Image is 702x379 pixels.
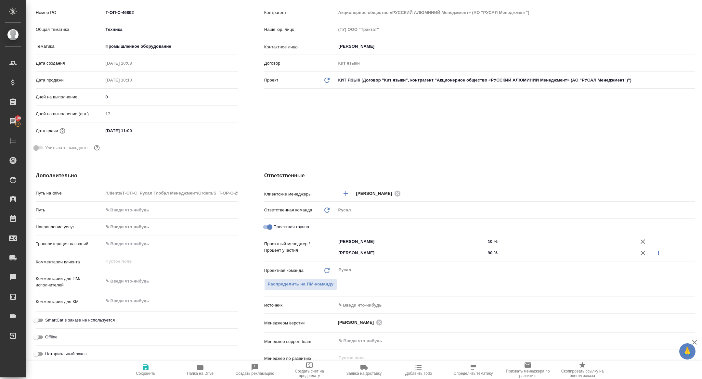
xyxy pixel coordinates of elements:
[336,75,695,86] div: КИТ ЯЗЫК (Договор "Кит языки", контрагент "Акционерное общество «РУССКИЙ АЛЮМИНИЙ Менеджмент» (АО...
[486,248,635,258] input: ✎ Введи что-нибудь
[264,44,336,50] p: Контактное лицо
[264,302,336,309] p: Источник
[103,126,160,135] input: ✎ Введи что-нибудь
[103,188,238,198] input: Пустое поле
[282,361,337,379] button: Создать счет на предоплату
[36,259,103,265] p: Комментарии клиента
[45,351,86,357] span: Нотариальный заказ
[337,361,391,379] button: Заявка на доставку
[103,205,238,215] input: ✎ Введи что-нибудь
[691,193,693,194] button: Open
[2,113,24,130] a: 100
[679,343,695,360] button: 🙏
[264,279,337,290] span: В заказе уже есть ответственный ПМ или ПМ группа
[338,302,687,309] div: ✎ Введи что-нибудь
[11,115,25,121] span: 100
[36,172,238,180] h4: Дополнительно
[103,8,238,17] input: ✎ Введи что-нибудь
[264,9,336,16] p: Контрагент
[103,75,160,85] input: Пустое поле
[264,191,336,197] p: Клиентские менеджеры
[58,127,67,135] button: Если добавить услуги и заполнить их объемом, то дата рассчитается автоматически
[264,279,337,290] button: Распределить на ПМ-команду
[264,172,695,180] h4: Ответственные
[103,239,238,248] input: ✎ Введи что-нибудь
[227,361,282,379] button: Создать рекламацию
[268,281,334,288] span: Распределить на ПМ-команду
[103,24,238,35] div: Техника
[356,189,403,197] div: [PERSON_NAME]
[651,245,666,261] button: Добавить
[338,354,680,362] input: Пустое поле
[486,237,635,246] input: ✎ Введи что-нибудь
[264,241,336,254] p: Проектный менеджер / Процент участия
[36,9,103,16] p: Номер PO
[106,224,230,230] div: ✎ Введи что-нибудь
[36,60,103,67] p: Дата создания
[36,275,103,288] p: Комментарии для ПМ/исполнителей
[504,369,551,378] span: Призвать менеджера по развитию
[338,318,385,326] div: [PERSON_NAME]
[264,320,336,326] p: Менеджеры верстки
[36,26,103,33] p: Общая тематика
[118,361,173,379] button: Сохранить
[136,371,155,376] span: Сохранить
[236,371,274,376] span: Создать рекламацию
[336,58,695,68] input: Пустое поле
[45,317,115,323] span: SmartCat в заказе не используется
[482,252,483,254] button: Open
[36,77,103,83] p: Дата продажи
[405,371,432,376] span: Добавить Todo
[264,60,336,67] p: Договор
[336,25,695,34] input: Пустое поле
[274,224,309,230] span: Проектная группа
[336,300,695,311] div: ✎ Введи что-нибудь
[691,46,693,47] button: Open
[453,371,493,376] span: Определить тематику
[36,128,58,134] p: Дата сдачи
[500,361,555,379] button: Призвать менеджера по развитию
[264,77,279,83] p: Проект
[45,145,88,151] span: Учитывать выходные
[346,371,382,376] span: Заявка на доставку
[264,355,336,362] p: Менеджер по развитию
[36,94,103,100] p: Дней на выполнение
[103,92,238,102] input: ✎ Введи что-нибудь
[391,361,446,379] button: Добавить Todo
[338,319,378,326] span: [PERSON_NAME]
[36,43,103,50] p: Тематика
[36,298,103,305] p: Комментарии для КМ
[264,267,304,274] p: Проектная команда
[264,26,336,33] p: Наше юр. лицо
[446,361,500,379] button: Определить тематику
[559,369,606,378] span: Скопировать ссылку на оценку заказа
[36,207,103,213] p: Путь
[36,241,103,247] p: Транслитерация названий
[103,41,238,52] div: Промышленное оборудование
[36,190,103,196] p: Путь на drive
[36,111,103,117] p: Дней на выполнение (авт.)
[103,109,238,119] input: Пустое поле
[93,144,101,152] button: Выбери, если сб и вс нужно считать рабочими днями для выполнения заказа.
[482,241,483,242] button: Open
[173,361,227,379] button: Папка на Drive
[356,190,396,197] span: [PERSON_NAME]
[264,338,336,345] p: Менеджер support team
[264,207,312,213] p: Ответственная команда
[336,205,695,216] div: Русал
[691,322,693,323] button: Open
[45,334,58,340] span: Offline
[36,224,103,230] p: Направление услуг
[103,221,238,233] div: ✎ Введи что-нибудь
[336,8,695,17] input: Пустое поле
[682,345,693,358] span: 🙏
[103,58,160,68] input: Пустое поле
[286,369,333,378] span: Создать счет на предоплату
[555,361,610,379] button: Скопировать ссылку на оценку заказа
[187,371,214,376] span: Папка на Drive
[338,186,354,201] button: Добавить менеджера
[338,337,671,345] input: ✎ Введи что-нибудь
